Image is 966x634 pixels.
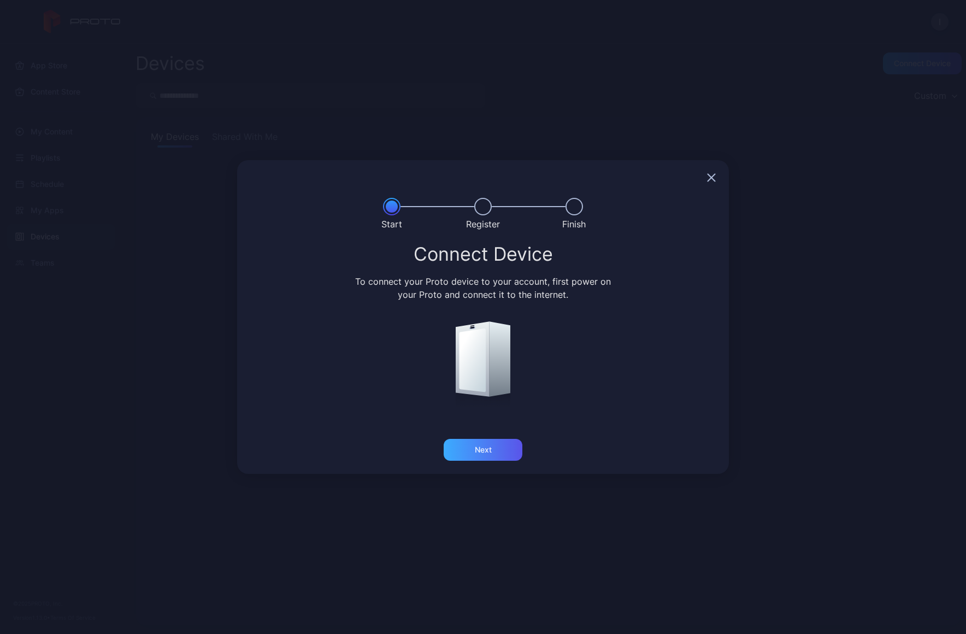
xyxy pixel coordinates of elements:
button: Next [444,439,522,461]
div: Start [381,218,402,231]
div: Next [475,445,492,454]
div: Register [466,218,500,231]
div: Finish [562,218,586,231]
div: Connect Device [250,244,716,264]
div: To connect your Proto device to your account, first power on your Proto and connect it to the int... [354,275,613,301]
